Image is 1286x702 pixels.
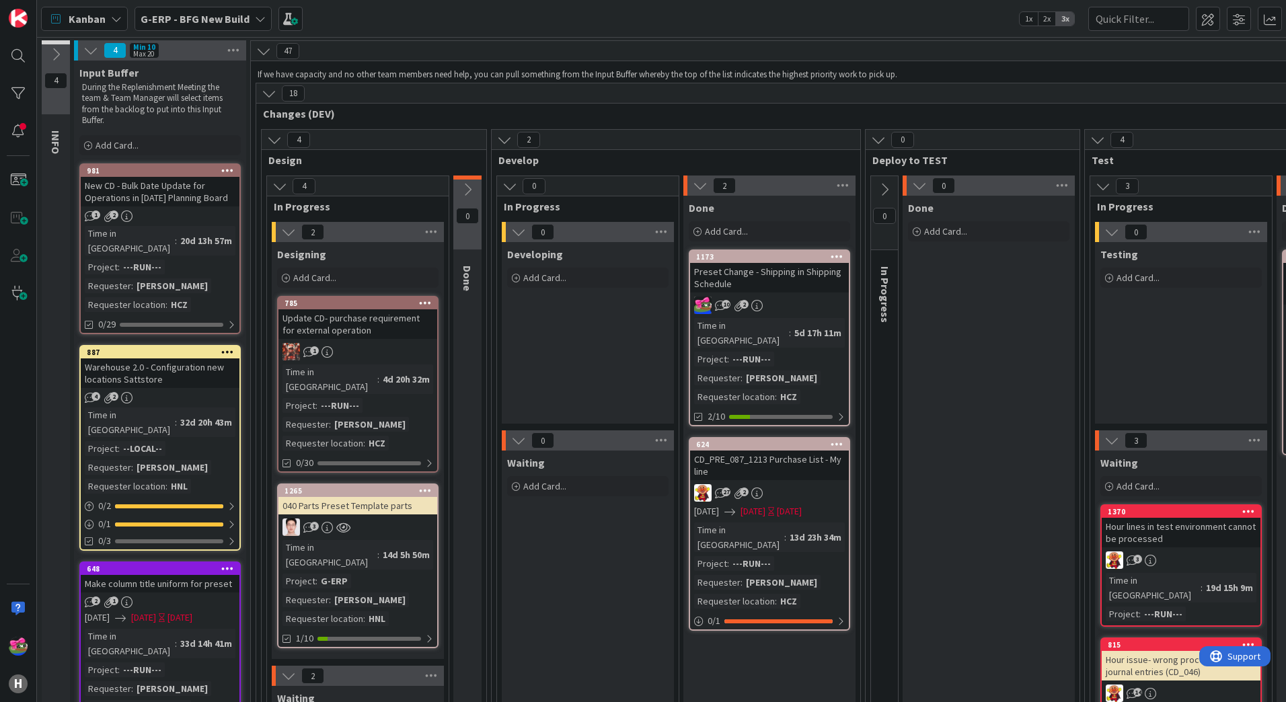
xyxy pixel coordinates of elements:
div: ---RUN--- [120,260,165,274]
span: : [377,372,379,387]
div: ---RUN--- [1141,607,1186,621]
div: HCZ [167,297,191,312]
span: : [175,233,177,248]
span: 0/3 [98,534,111,548]
div: Requester location [694,389,775,404]
div: 981 [87,166,239,175]
div: Time in [GEOGRAPHIC_DATA] [85,629,175,658]
span: [DATE] [741,504,765,518]
span: INFO [49,130,63,154]
div: Requester location [282,611,363,626]
div: Preset Change - Shipping in Shipping Schedule [690,263,849,292]
span: Support [28,2,61,18]
span: : [329,592,331,607]
div: 32d 20h 43m [177,415,235,430]
div: Min 10 [133,44,155,50]
div: Hour issue- wrong process and no journal entries (CD_046) [1102,651,1260,680]
span: 10 [722,300,730,309]
input: Quick Filter... [1088,7,1189,31]
span: Kanban [69,11,106,27]
div: Update CD- purchase requirement for external operation [278,309,437,339]
span: Add Card... [1117,480,1160,492]
span: 2 [110,210,118,219]
div: HNL [167,479,191,494]
span: : [363,611,365,626]
div: 1265 [278,485,437,497]
div: 648 [87,564,239,574]
a: 1265040 Parts Preset Template partsllTime in [GEOGRAPHIC_DATA]:14d 5h 50mProject:G-ERPRequester:[... [277,483,439,648]
div: [PERSON_NAME] [133,681,211,696]
div: Requester location [85,479,165,494]
div: 785 [278,297,437,309]
div: H [9,674,28,693]
span: : [784,530,786,545]
span: Develop [498,153,843,167]
span: Add Card... [1117,272,1160,284]
div: Time in [GEOGRAPHIC_DATA] [694,522,784,552]
span: Waiting [1100,456,1138,469]
span: In Progress [274,200,432,213]
span: : [727,352,729,366]
span: : [727,556,729,571]
div: 648Make column title uniform for preset [81,563,239,592]
span: 4 [44,73,67,89]
span: : [363,436,365,451]
span: 4 [293,178,315,194]
div: 887 [87,348,239,357]
span: 0 / 1 [98,517,111,531]
div: 14d 5h 50m [379,547,433,562]
div: 1173 [690,251,849,263]
div: HCZ [365,436,389,451]
span: : [377,547,379,562]
b: G-ERP - BFG New Build [141,12,250,26]
a: 785Update CD- purchase requirement for external operationJKTime in [GEOGRAPHIC_DATA]:4d 20h 32mPr... [277,296,439,473]
div: [PERSON_NAME] [331,592,409,607]
div: Time in [GEOGRAPHIC_DATA] [282,540,377,570]
span: Add Card... [523,272,566,284]
div: Requester [85,460,131,475]
div: Project [282,574,315,588]
div: Requester [282,592,329,607]
span: 2 [301,224,324,240]
span: Deploy to TEST [872,153,1063,167]
img: LC [1106,551,1123,569]
span: : [741,575,743,590]
span: : [165,297,167,312]
div: New CD - Bulk Date Update for Operations in [DATE] Planning Board [81,177,239,206]
div: Time in [GEOGRAPHIC_DATA] [1106,573,1201,602]
div: 040 Parts Preset Template parts [278,497,437,514]
span: : [315,398,317,413]
img: Visit kanbanzone.com [9,9,28,28]
div: [PERSON_NAME] [133,460,211,475]
div: 20d 13h 57m [177,233,235,248]
a: 887Warehouse 2.0 - Configuration new locations SattstoreTime in [GEOGRAPHIC_DATA]:32d 20h 43mProj... [79,345,241,551]
span: : [775,389,777,404]
div: Warehouse 2.0 - Configuration new locations Sattstore [81,358,239,388]
div: 0/2 [81,498,239,514]
span: : [175,636,177,651]
div: Project [694,556,727,571]
div: LC [690,484,849,502]
span: : [131,681,133,696]
div: 1370Hour lines in test environment cannot be processed [1102,506,1260,547]
span: : [165,479,167,494]
div: ---RUN--- [120,662,165,677]
span: 2/10 [708,409,725,424]
span: 0 [873,208,896,224]
a: 1173Preset Change - Shipping in Shipping ScheduleJKTime in [GEOGRAPHIC_DATA]:5d 17h 11mProject:--... [689,249,850,426]
div: Project [1106,607,1139,621]
span: Done [908,201,934,214]
div: 785 [285,299,437,308]
a: 981New CD - Bulk Date Update for Operations in [DATE] Planning BoardTime in [GEOGRAPHIC_DATA]:20d... [79,163,241,334]
span: Designing [277,247,326,261]
div: Project [85,662,118,677]
img: LC [1106,685,1123,702]
div: 624 [690,438,849,451]
span: 27 [722,487,730,496]
img: JK [694,297,712,314]
div: Time in [GEOGRAPHIC_DATA] [694,318,789,348]
span: 1 [110,596,118,605]
div: [PERSON_NAME] [331,417,409,432]
span: Developing [507,247,563,261]
a: 1370Hour lines in test environment cannot be processedLCTime in [GEOGRAPHIC_DATA]:19d 15h 9mProje... [1100,504,1262,627]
